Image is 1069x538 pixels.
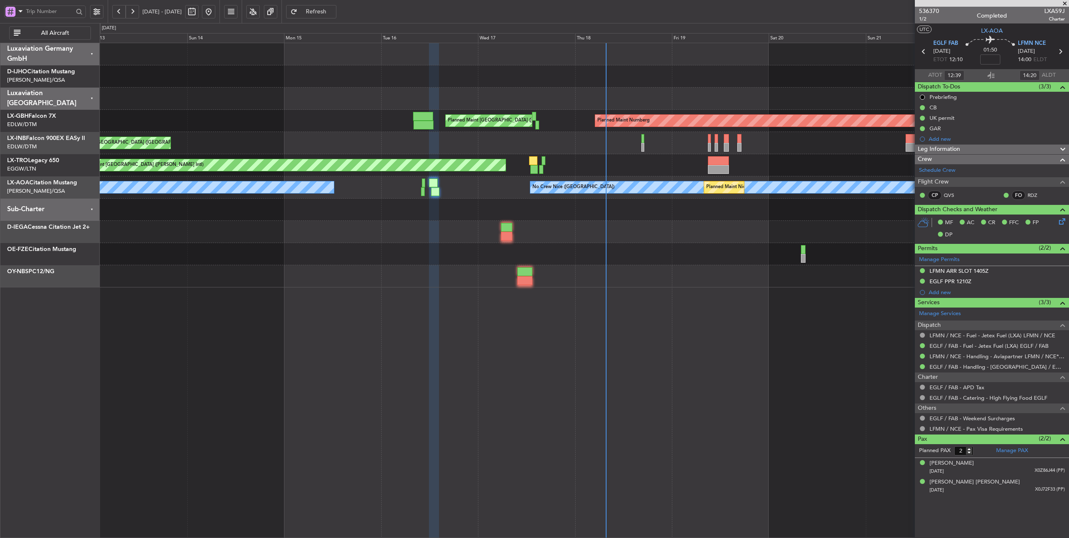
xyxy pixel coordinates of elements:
[7,224,28,230] span: D-IEGA
[1039,82,1051,91] span: (3/3)
[142,8,182,16] span: [DATE] - [DATE]
[988,219,995,227] span: CR
[1018,47,1035,56] span: [DATE]
[944,70,964,80] input: --:--
[7,121,37,128] a: EDLW/DTM
[918,177,949,187] span: Flight Crew
[7,113,28,119] span: LX-GBH
[68,159,204,171] div: Unplanned Maint [GEOGRAPHIC_DATA] ([PERSON_NAME] Intl)
[930,267,989,274] div: LFMN ARR SLOT 1405Z
[7,180,77,186] a: LX-AOACitation Mustang
[930,478,1020,486] div: [PERSON_NAME] [PERSON_NAME]
[1039,243,1051,252] span: (2/2)
[918,155,932,164] span: Crew
[928,71,942,80] span: ATOT
[949,56,963,64] span: 12:10
[933,39,958,48] span: EGLF FAB
[1012,191,1025,200] div: FO
[575,33,672,43] div: Thu 18
[918,298,940,308] span: Services
[7,187,65,195] a: [PERSON_NAME]/QSA
[1044,7,1065,16] span: LXA59J
[930,125,941,132] div: GAR
[930,104,937,111] div: CB
[918,372,938,382] span: Charter
[928,191,942,200] div: CP
[919,447,950,455] label: Planned PAX
[930,342,1048,349] a: EGLF / FAB - Fuel - Jetex Fuel (LXA) EGLF / FAB
[930,459,974,468] div: [PERSON_NAME]
[7,135,26,141] span: LX-INB
[918,244,937,253] span: Permits
[532,181,615,194] div: No Crew Nice ([GEOGRAPHIC_DATA])
[930,353,1065,360] a: LFMN / NCE - Handling - Aviapartner LFMN / NCE*****MY HANDLING****
[22,30,88,36] span: All Aircraft
[918,321,941,330] span: Dispatch
[90,33,187,43] div: Sat 13
[930,332,1055,339] a: LFMN / NCE - Fuel - Jetex Fuel (LXA) LFMN / NCE
[981,26,1003,35] span: LX-AOA
[1039,298,1051,307] span: (3/3)
[930,394,1047,401] a: EGLF / FAB - Catering - High Flying Food EGLF
[7,135,85,141] a: LX-INBFalcon 900EX EASy II
[930,93,957,101] div: Prebriefing
[1035,486,1065,493] span: X0J72F33 (PP)
[1033,56,1047,64] span: ELDT
[7,143,37,150] a: EDLW/DTM
[918,82,960,92] span: Dispatch To-Dos
[7,269,28,274] span: OY-NBS
[919,7,939,16] span: 536370
[919,310,961,318] a: Manage Services
[1039,434,1051,443] span: (2/2)
[930,415,1015,422] a: EGLF / FAB - Weekend Surcharges
[1028,191,1046,199] a: RDZ
[945,231,953,239] span: DP
[7,246,76,252] a: OE-FZECitation Mustang
[672,33,769,43] div: Fri 19
[64,137,196,149] div: Planned Maint [GEOGRAPHIC_DATA] ([GEOGRAPHIC_DATA])
[930,425,1023,432] a: LFMN / NCE - Pax Visa Requirements
[919,16,939,23] span: 1/2
[866,33,963,43] div: Sun 21
[7,158,28,163] span: LX-TRO
[917,26,932,33] button: UTC
[102,25,116,32] div: [DATE]
[1035,467,1065,474] span: X0Z86J44 (PP)
[7,180,29,186] span: LX-AOA
[945,219,953,227] span: MF
[1009,219,1019,227] span: FFC
[1020,70,1040,80] input: --:--
[1042,71,1056,80] span: ALDT
[448,114,580,127] div: Planned Maint [GEOGRAPHIC_DATA] ([GEOGRAPHIC_DATA])
[7,165,36,173] a: EGGW/LTN
[930,487,944,493] span: [DATE]
[933,47,950,56] span: [DATE]
[7,76,65,84] a: [PERSON_NAME]/QSA
[284,33,381,43] div: Mon 15
[918,403,936,413] span: Others
[933,56,947,64] span: ETOT
[996,447,1028,455] a: Manage PAX
[1018,56,1031,64] span: 14:00
[7,69,27,75] span: D-IJHO
[1044,16,1065,23] span: Charter
[7,69,75,75] a: D-IJHOCitation Mustang
[478,33,575,43] div: Wed 17
[919,256,960,264] a: Manage Permits
[1033,219,1039,227] span: FP
[7,269,54,274] a: OY-NBSPC12/NG
[286,5,336,18] button: Refresh
[299,9,333,15] span: Refresh
[7,113,56,119] a: LX-GBHFalcon 7X
[381,33,478,43] div: Tue 16
[930,114,955,122] div: UK permit
[930,363,1065,370] a: EGLF / FAB - Handling - [GEOGRAPHIC_DATA] / EGLF / FAB
[929,289,1065,296] div: Add new
[706,181,800,194] div: Planned Maint Nice ([GEOGRAPHIC_DATA])
[929,135,1065,142] div: Add new
[967,219,974,227] span: AC
[919,166,955,175] a: Schedule Crew
[930,468,944,474] span: [DATE]
[7,246,28,252] span: OE-FZE
[930,384,984,391] a: EGLF / FAB - APD Tax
